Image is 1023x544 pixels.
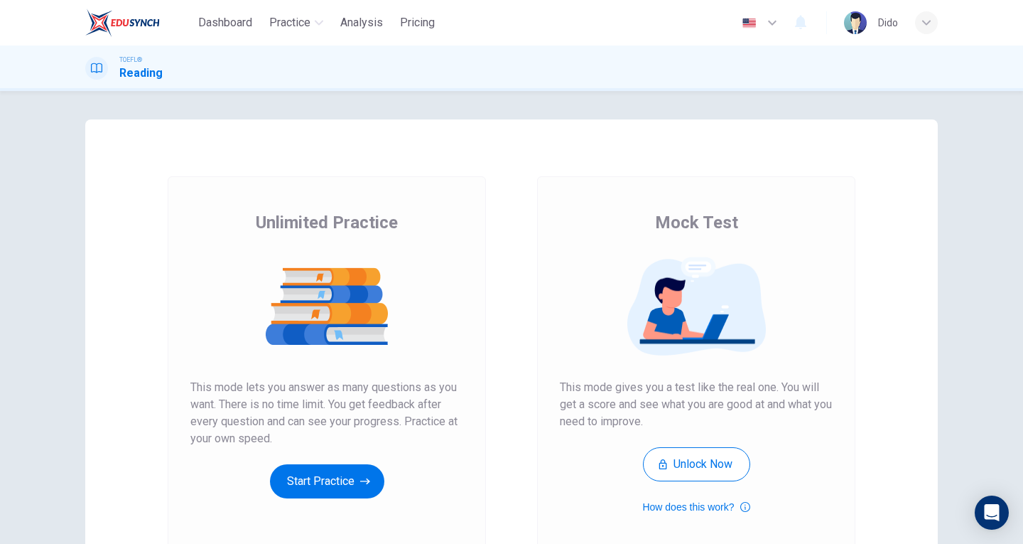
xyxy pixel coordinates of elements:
button: Unlock Now [643,447,750,481]
button: How does this work? [642,498,749,516]
img: Profile picture [844,11,867,34]
span: TOEFL® [119,55,142,65]
span: This mode lets you answer as many questions as you want. There is no time limit. You get feedback... [190,379,463,447]
button: Start Practice [270,464,384,498]
div: Open Intercom Messenger [975,496,1009,530]
button: Dashboard [193,10,258,36]
button: Practice [264,10,329,36]
button: Analysis [335,10,389,36]
button: Pricing [394,10,440,36]
span: Dashboard [198,14,252,31]
div: Dido [878,14,898,31]
img: EduSynch logo [85,9,160,37]
span: Practice [269,14,310,31]
span: Pricing [400,14,435,31]
span: Mock Test [655,211,738,234]
h1: Reading [119,65,163,82]
a: EduSynch logo [85,9,193,37]
span: This mode gives you a test like the real one. You will get a score and see what you are good at a... [560,379,833,430]
span: Analysis [340,14,383,31]
img: en [740,18,758,28]
span: Unlimited Practice [256,211,398,234]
